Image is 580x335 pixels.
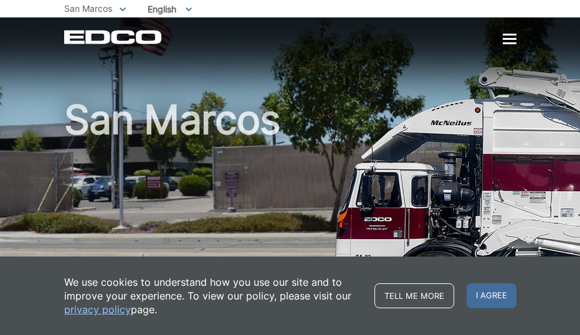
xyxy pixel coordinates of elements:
h1: San Marcos [64,100,516,297]
a: Tell me more [374,283,454,308]
p: We use cookies to understand how you use our site and to improve your experience. To view our pol... [64,275,362,316]
a: privacy policy [64,303,131,316]
span: San Marcos [64,3,112,14]
a: EDCD logo. Return to the homepage. [64,30,163,44]
span: I agree [467,283,516,308]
